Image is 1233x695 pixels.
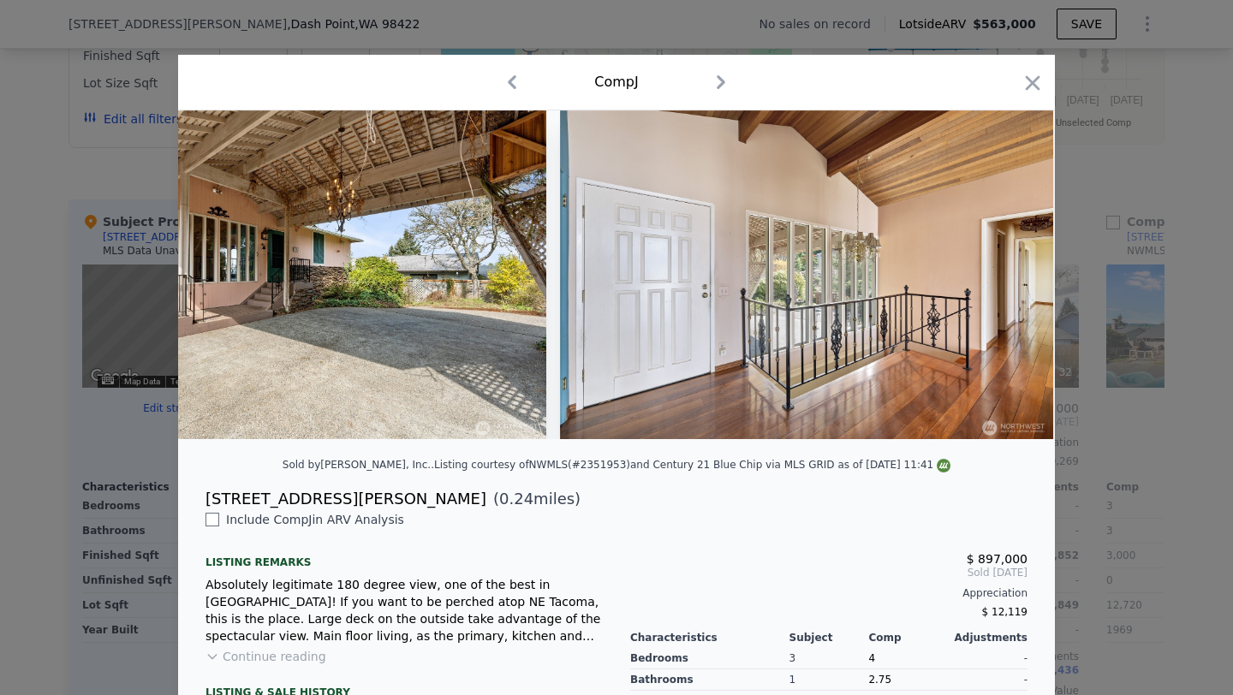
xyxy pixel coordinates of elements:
[967,552,1027,566] span: $ 897,000
[948,648,1027,669] div: -
[948,631,1027,645] div: Adjustments
[434,459,950,471] div: Listing courtesy of NWMLS (#2351953) and Century 21 Blue Chip via MLS GRID as of [DATE] 11:41
[205,487,486,511] div: [STREET_ADDRESS][PERSON_NAME]
[630,631,789,645] div: Characteristics
[486,487,581,511] span: ( miles)
[630,669,789,691] div: Bathrooms
[205,648,326,665] button: Continue reading
[948,669,1027,691] div: -
[630,566,1027,579] span: Sold [DATE]
[868,652,875,664] span: 4
[205,576,603,645] div: Absolutely legitimate 180 degree view, one of the best in [GEOGRAPHIC_DATA]! If you want to be pe...
[937,459,950,472] img: NWMLS Logo
[283,459,434,471] div: Sold by [PERSON_NAME], Inc. .
[560,110,1053,439] img: Property Img
[789,669,869,691] div: 1
[630,648,789,669] div: Bedrooms
[499,490,533,508] span: 0.24
[630,586,1027,600] div: Appreciation
[868,669,948,691] div: 2.75
[868,631,948,645] div: Comp
[205,542,603,569] div: Listing remarks
[219,513,411,526] span: Include Comp J in ARV Analysis
[594,72,638,92] div: Comp J
[789,631,869,645] div: Subject
[53,110,546,439] img: Property Img
[789,648,869,669] div: 3
[982,606,1027,618] span: $ 12,119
